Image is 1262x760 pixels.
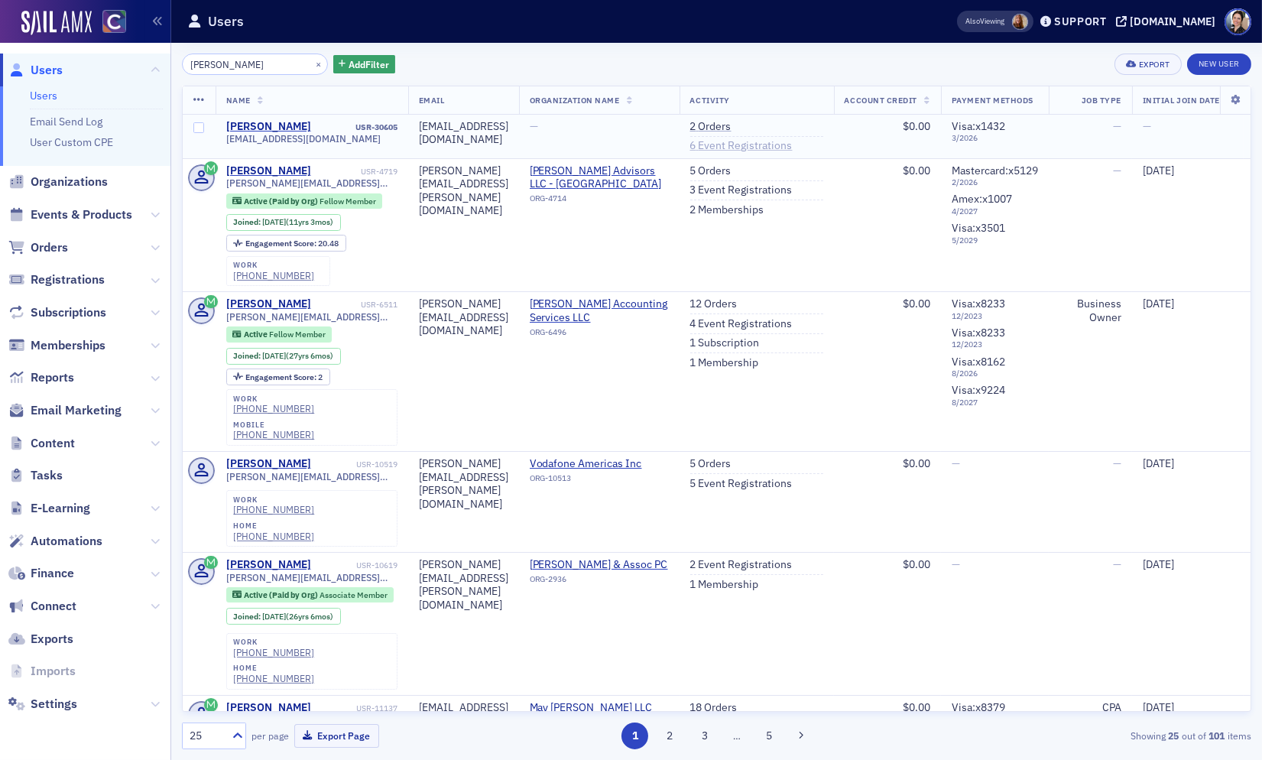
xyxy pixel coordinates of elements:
strong: 101 [1206,729,1228,742]
span: Associate Member [320,589,388,600]
span: [EMAIL_ADDRESS][DOMAIN_NAME] [226,133,381,145]
span: 8 / 2027 [952,398,1038,408]
span: Joined : [233,612,262,622]
a: May [PERSON_NAME] LLC [530,701,669,715]
a: 4 Event Registrations [690,317,793,331]
div: home [233,664,314,673]
span: — [1113,456,1121,470]
span: Sheila Duggan [1012,14,1028,30]
span: Visa : x8379 [952,700,1005,714]
span: Imports [31,663,76,680]
span: Amex : x1007 [952,192,1012,206]
span: Job Type [1082,95,1121,106]
a: [PERSON_NAME] Accounting Services LLC [530,297,669,324]
span: [PERSON_NAME][EMAIL_ADDRESS][PERSON_NAME][DOMAIN_NAME] [226,177,397,189]
div: USR-10619 [313,560,397,570]
a: 2 Memberships [690,203,764,217]
a: [PERSON_NAME] [226,558,311,572]
span: Mastercard : x5129 [952,164,1038,177]
a: Organizations [8,174,108,190]
button: AddFilter [333,55,396,74]
span: [PERSON_NAME][EMAIL_ADDRESS][DOMAIN_NAME] [226,311,397,323]
a: User Custom CPE [30,135,113,149]
span: [DATE] [262,611,286,622]
a: Finance [8,565,74,582]
div: Support [1054,15,1107,28]
div: ORG-2936 [530,574,669,589]
a: [PERSON_NAME] [226,297,311,311]
div: Joined: 1998-01-31 00:00:00 [226,348,341,365]
span: [PERSON_NAME][EMAIL_ADDRESS][PERSON_NAME][DOMAIN_NAME] [226,572,397,583]
span: [PERSON_NAME][EMAIL_ADDRESS][PERSON_NAME][DOMAIN_NAME] [226,471,397,482]
a: [PERSON_NAME] & Assoc PC [530,558,669,572]
span: $0.00 [903,557,930,571]
span: [DATE] [1143,164,1174,177]
a: [PHONE_NUMBER] [233,504,314,515]
span: Settings [31,696,77,713]
button: Export Page [294,724,379,748]
img: SailAMX [21,11,92,35]
a: [PHONE_NUMBER] [233,403,314,414]
div: [EMAIL_ADDRESS][DOMAIN_NAME] [419,120,508,147]
span: — [952,456,960,470]
img: SailAMX [102,10,126,34]
span: 5 / 2029 [952,235,1038,245]
button: 1 [621,723,648,749]
span: May Jackson Hendrick LLC [530,701,669,715]
a: 12 Orders [690,297,738,311]
div: [PERSON_NAME] [226,164,311,178]
a: 2 Orders [690,120,732,134]
span: Payment Methods [952,95,1033,106]
a: Subscriptions [8,304,106,321]
span: Account Credit [845,95,917,106]
div: [PERSON_NAME] [226,457,311,471]
span: Fellow Member [269,329,326,339]
a: [PERSON_NAME] Advisors LLC - [GEOGRAPHIC_DATA] [530,164,669,191]
div: mobile [233,421,314,430]
h1: Users [208,12,244,31]
span: E-Learning [31,500,90,517]
a: [PERSON_NAME] [226,701,311,715]
span: Grant Thornton Advisors LLC - Denver [530,164,669,191]
a: Email Send Log [30,115,102,128]
a: 1 Membership [690,578,759,592]
div: (27yrs 6mos) [262,351,333,361]
button: 2 [657,723,683,749]
span: — [1143,119,1151,133]
span: Initial Join Date [1143,95,1220,106]
a: Active Fellow Member [232,330,325,339]
span: Engagement Score : [245,238,318,248]
span: Subscriptions [31,304,106,321]
a: [PHONE_NUMBER] [233,531,314,542]
span: Connect [31,598,76,615]
span: Visa : x1432 [952,119,1005,133]
a: [PHONE_NUMBER] [233,673,314,684]
span: Active (Paid by Org) [244,589,320,600]
div: ORG-4714 [530,193,669,209]
span: — [1113,557,1121,571]
span: [DATE] [1143,557,1174,571]
span: [DATE] [262,216,286,227]
a: 5 Orders [690,164,732,178]
span: $0.00 [903,456,930,470]
div: Active: Active: Fellow Member [226,326,333,342]
a: [PHONE_NUMBER] [233,647,314,658]
span: Visa : x3501 [952,221,1005,235]
span: Joined : [233,217,262,227]
span: Tasks [31,467,63,484]
span: Vodafone Americas Inc [530,457,669,471]
a: Email Marketing [8,402,122,419]
div: USR-30605 [313,122,397,132]
div: 25 [190,728,223,744]
div: [PHONE_NUMBER] [233,429,314,440]
span: Fellow Member [320,196,376,206]
span: Engagement Score : [245,372,318,382]
div: 20.48 [245,239,339,248]
span: Activity [690,95,730,106]
span: $0.00 [903,164,930,177]
div: Also [965,16,980,26]
div: Engagement Score: 2 [226,369,330,385]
